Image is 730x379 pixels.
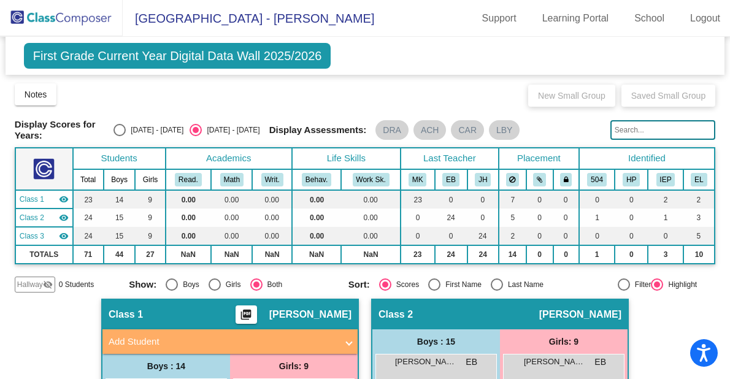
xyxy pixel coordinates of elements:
[579,245,615,264] td: 1
[499,245,526,264] td: 14
[252,209,291,227] td: 0.00
[648,169,683,190] th: Individualized Eduction Plan
[435,190,467,209] td: 0
[648,209,683,227] td: 1
[178,279,199,290] div: Boys
[401,227,435,245] td: 0
[395,356,456,368] span: [PERSON_NAME]
[341,245,401,264] td: NaN
[435,209,467,227] td: 24
[166,245,212,264] td: NaN
[269,124,367,136] span: Display Assessments:
[59,194,69,204] mat-icon: visibility
[211,245,252,264] td: NaN
[135,245,165,264] td: 27
[59,279,94,290] span: 0 Students
[683,209,715,227] td: 3
[73,190,104,209] td: 23
[467,227,499,245] td: 24
[526,169,553,190] th: Keep with students
[683,169,715,190] th: English Language Learner
[442,173,459,186] button: EB
[648,190,683,209] td: 2
[252,227,291,245] td: 0.00
[526,190,553,209] td: 0
[104,190,136,209] td: 14
[166,190,212,209] td: 0.00
[648,245,683,264] td: 3
[73,227,104,245] td: 24
[43,280,53,289] mat-icon: visibility_off
[15,119,104,141] span: Display Scores for Years:
[15,190,73,209] td: Maggie Kopecky - No Class Name
[610,120,715,140] input: Search...
[239,308,253,326] mat-icon: picture_as_pdf
[594,356,606,369] span: EB
[579,190,615,209] td: 0
[102,329,358,354] mat-expansion-panel-header: Add Student
[579,209,615,227] td: 1
[15,209,73,227] td: Elisabeth Brown - No Class Name
[292,227,341,245] td: 0.00
[17,279,43,290] span: Hallway
[539,308,621,321] span: [PERSON_NAME]
[59,213,69,223] mat-icon: visibility
[630,279,651,290] div: Filter
[129,279,156,290] span: Show:
[135,169,165,190] th: Girls
[691,173,707,186] button: EL
[252,190,291,209] td: 0.00
[104,245,136,264] td: 44
[615,209,648,227] td: 0
[615,245,648,264] td: 0
[102,354,230,378] div: Boys : 14
[166,148,292,169] th: Academics
[401,209,435,227] td: 0
[15,227,73,245] td: Julie Higgins - No Class Name
[269,308,352,321] span: [PERSON_NAME]
[451,120,484,140] mat-chip: CAR
[500,329,628,354] div: Girls: 9
[104,209,136,227] td: 15
[20,212,44,223] span: Class 2
[409,173,427,186] button: MK
[524,356,585,368] span: [PERSON_NAME]
[202,124,259,136] div: [DATE] - [DATE]
[123,9,374,28] span: [GEOGRAPHIC_DATA] - [PERSON_NAME]
[135,227,165,245] td: 9
[353,173,390,186] button: Work Sk.
[341,227,401,245] td: 0.00
[553,245,579,264] td: 0
[579,227,615,245] td: 0
[401,190,435,209] td: 23
[109,308,143,321] span: Class 1
[104,227,136,245] td: 15
[73,148,166,169] th: Students
[435,169,467,190] th: Elisabeth Brown
[553,169,579,190] th: Keep with teacher
[553,209,579,227] td: 0
[467,190,499,209] td: 0
[341,209,401,227] td: 0.00
[499,190,526,209] td: 7
[292,209,341,227] td: 0.00
[401,169,435,190] th: Maggie Kopecky
[375,120,409,140] mat-chip: DRA
[252,245,291,264] td: NaN
[211,209,252,227] td: 0.00
[348,279,370,290] span: Sort:
[348,278,559,291] mat-radio-group: Select an option
[467,209,499,227] td: 0
[615,227,648,245] td: 0
[466,356,477,369] span: EB
[24,43,331,69] span: First Grade Current Year Digital Data Wall 2025/2026
[20,231,44,242] span: Class 3
[499,227,526,245] td: 2
[292,190,341,209] td: 0.00
[683,190,715,209] td: 2
[499,169,526,190] th: Keep away students
[378,308,413,321] span: Class 2
[236,305,257,324] button: Print Students Details
[113,124,259,136] mat-radio-group: Select an option
[489,120,520,140] mat-chip: LBY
